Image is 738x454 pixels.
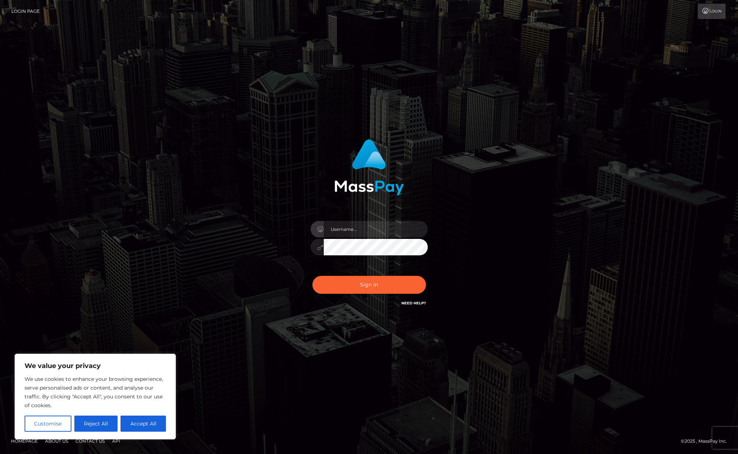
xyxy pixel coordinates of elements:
a: Login [698,4,726,19]
a: Homepage [8,435,41,447]
img: MassPay Login [334,139,404,195]
p: We use cookies to enhance your browsing experience, serve personalised ads or content, and analys... [25,375,166,410]
a: API [109,435,123,447]
a: Contact Us [73,435,108,447]
button: Customise [25,416,71,432]
button: Sign in [312,276,426,294]
div: We value your privacy [15,354,176,439]
a: Login Page [11,4,40,19]
p: We value your privacy [25,361,166,370]
div: © 2025 , MassPay Inc. [681,437,733,445]
button: Accept All [120,416,166,432]
a: About Us [42,435,71,447]
a: Need Help? [401,301,426,305]
input: Username... [324,221,428,237]
button: Reject All [74,416,118,432]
